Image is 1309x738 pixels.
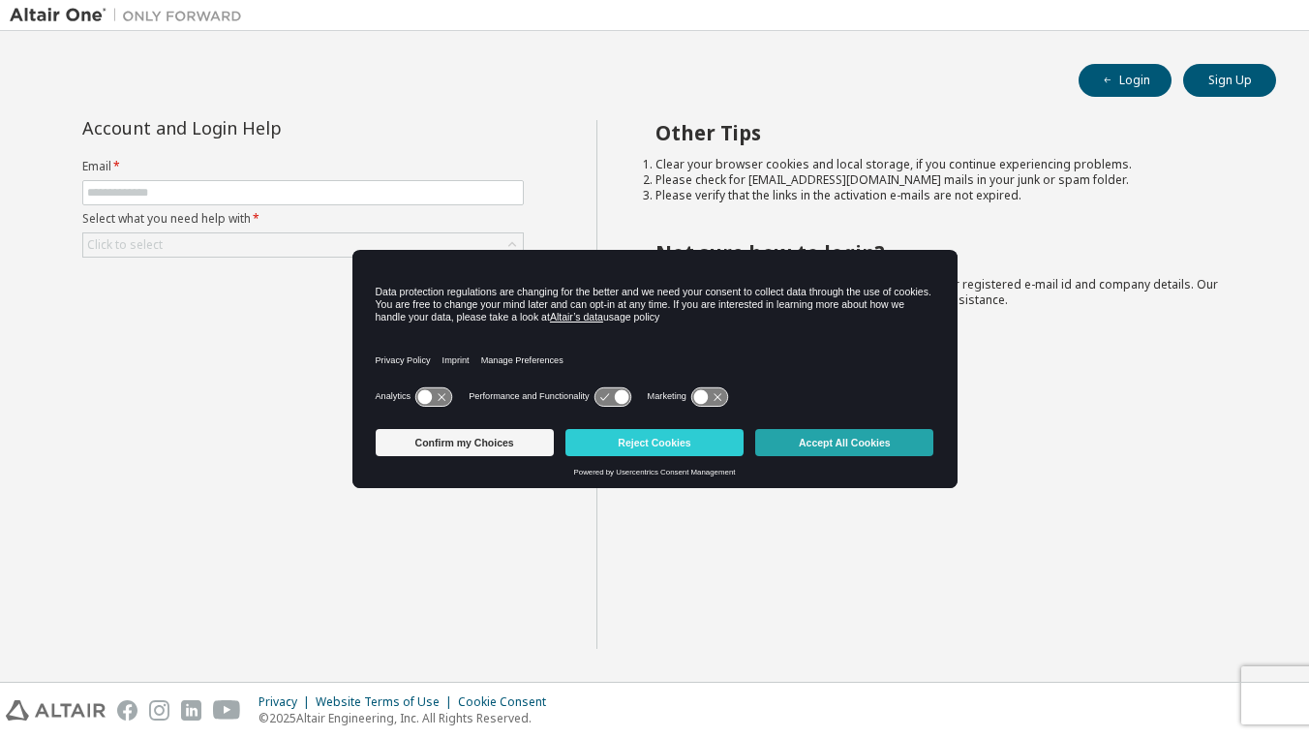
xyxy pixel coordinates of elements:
img: youtube.svg [213,700,241,721]
li: Please check for [EMAIL_ADDRESS][DOMAIN_NAME] mails in your junk or spam folder. [655,172,1242,188]
img: instagram.svg [149,700,169,721]
h2: Not sure how to login? [655,240,1242,265]
img: Altair One [10,6,252,25]
div: Privacy [259,694,316,710]
div: Click to select [83,233,523,257]
img: altair_logo.svg [6,700,106,721]
div: Click to select [87,237,163,253]
label: Select what you need help with [82,211,524,227]
div: Website Terms of Use [316,694,458,710]
img: facebook.svg [117,700,137,721]
li: Clear your browser cookies and local storage, if you continue experiencing problems. [655,157,1242,172]
p: © 2025 Altair Engineering, Inc. All Rights Reserved. [259,710,558,726]
li: Please verify that the links in the activation e-mails are not expired. [655,188,1242,203]
button: Login [1079,64,1172,97]
label: Email [82,159,524,174]
img: linkedin.svg [181,700,201,721]
div: Cookie Consent [458,694,558,710]
button: Sign Up [1183,64,1276,97]
div: Account and Login Help [82,120,436,136]
h2: Other Tips [655,120,1242,145]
